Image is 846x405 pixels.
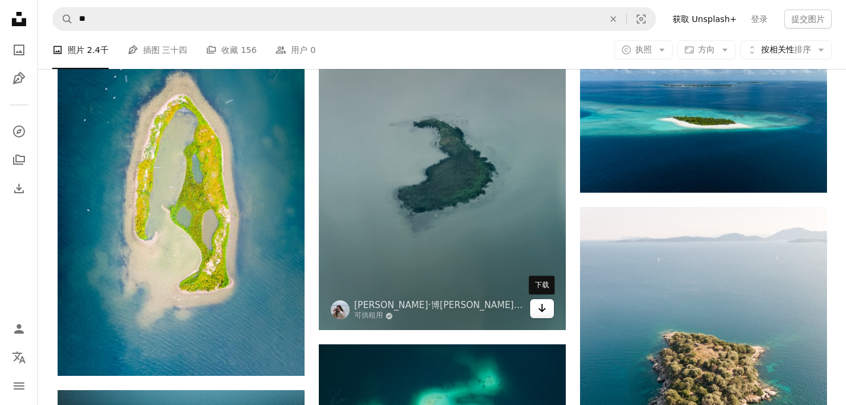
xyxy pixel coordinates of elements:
[614,40,673,59] button: 执照
[331,300,350,319] img: 转到玛丽·博罗兹迪娜的个人资料
[580,7,827,192] img: 海洋中央的一个小岛
[751,14,768,24] font: 登录
[7,38,31,62] a: 照片
[52,7,656,31] form: 在全站范围内查找视觉效果
[677,40,736,59] button: 方向
[580,94,827,105] a: 海洋中央的一个小岛
[791,14,825,24] font: 提交图片
[7,7,31,33] a: 首页 — Unsplash
[794,45,811,54] font: 排序
[627,8,655,30] button: 视觉搜索
[354,300,588,310] font: [PERSON_NAME]·博[PERSON_NAME][PERSON_NAME]
[354,311,383,319] font: 可供租用
[221,45,238,55] font: 收藏
[698,45,715,54] font: 方向
[58,5,305,376] img: 一条绿黄色的蛇
[275,31,315,69] a: 用户 0
[291,45,308,55] font: 用户
[600,8,626,30] button: 清除
[7,67,31,90] a: 插图
[7,120,31,143] a: 探索
[7,148,31,172] a: 收藏
[784,10,832,29] button: 提交图片
[580,366,827,377] a: 岛屿的航拍照片
[206,31,256,69] a: 收藏 156
[128,31,187,69] a: 插图 三十四
[7,177,31,200] a: 下载历史记录
[740,40,832,59] button: 按相关性排序
[7,317,31,341] a: 登录 / 注册
[143,45,160,55] font: 插图
[241,45,257,55] font: 156
[666,10,744,29] a: 获取 Unsplash+
[530,299,554,318] a: 下载
[7,374,31,398] button: 菜单
[310,45,316,55] font: 0
[635,45,652,54] font: 执照
[162,45,187,55] font: 三十四
[535,281,549,289] font: 下载
[7,346,31,369] button: 语言
[744,10,775,29] a: 登录
[319,159,566,170] a: 水域中央的一个小岛
[673,14,737,24] font: 获取 Unsplash+
[53,8,73,30] button: 搜索 Unsplash
[761,45,794,54] font: 按相关性
[354,299,525,311] a: [PERSON_NAME]·博[PERSON_NAME][PERSON_NAME]
[354,311,525,321] a: 可供租用
[58,185,305,196] a: 一条绿黄色的蛇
